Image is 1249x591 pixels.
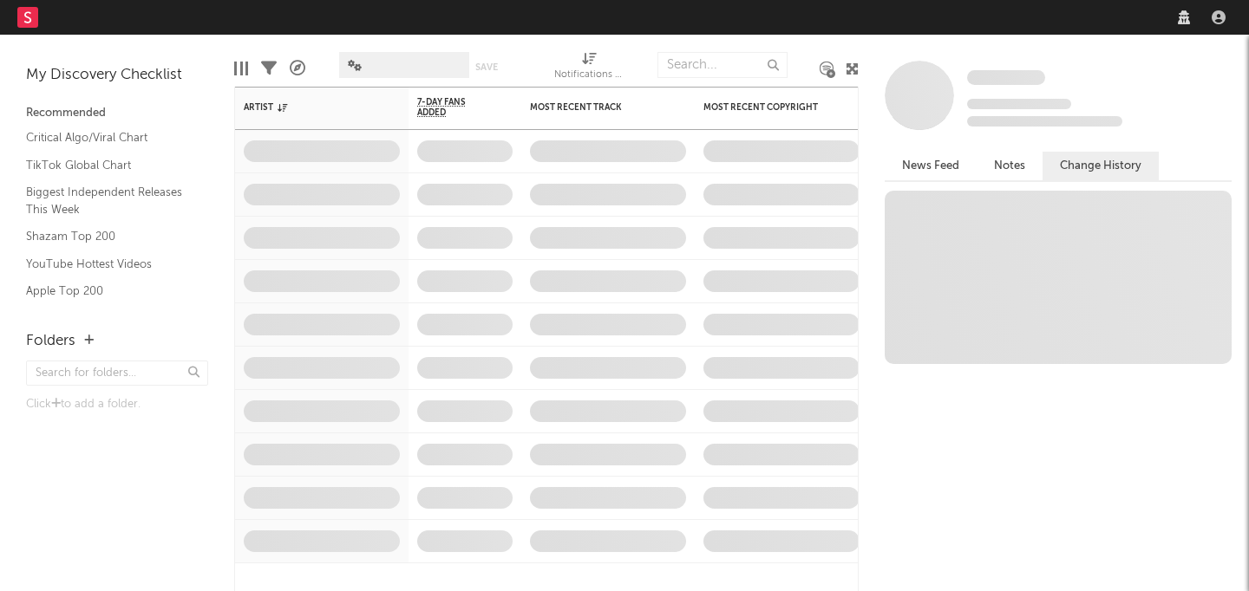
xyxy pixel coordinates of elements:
div: Notifications (Artist) [554,65,624,86]
div: A&R Pipeline [290,43,305,94]
button: Notes [977,152,1043,180]
div: Recommended [26,103,208,124]
div: Folders [26,331,75,352]
div: Edit Columns [234,43,248,94]
a: Biggest Independent Releases This Week [26,183,191,218]
a: Some Artist [967,69,1045,87]
a: Shazam Top 200 [26,227,191,246]
div: Most Recent Track [530,102,660,113]
div: Artist [244,102,374,113]
div: Filters [261,43,277,94]
a: TikTok Global Chart [26,156,191,175]
button: Change History [1043,152,1159,180]
div: Notifications (Artist) [554,43,624,94]
span: 0 fans last week [967,116,1122,127]
a: Apple Top 200 [26,282,191,301]
div: Click to add a folder. [26,394,208,415]
div: My Discovery Checklist [26,65,208,86]
span: 7-Day Fans Added [417,97,487,118]
span: Some Artist [967,70,1045,85]
input: Search for folders... [26,360,208,386]
input: Search... [657,52,788,78]
span: Tracking Since: [DATE] [967,99,1071,109]
button: Save [475,62,498,72]
a: YouTube Hottest Videos [26,255,191,274]
div: Most Recent Copyright [703,102,834,113]
button: News Feed [885,152,977,180]
a: Critical Algo/Viral Chart [26,128,191,147]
